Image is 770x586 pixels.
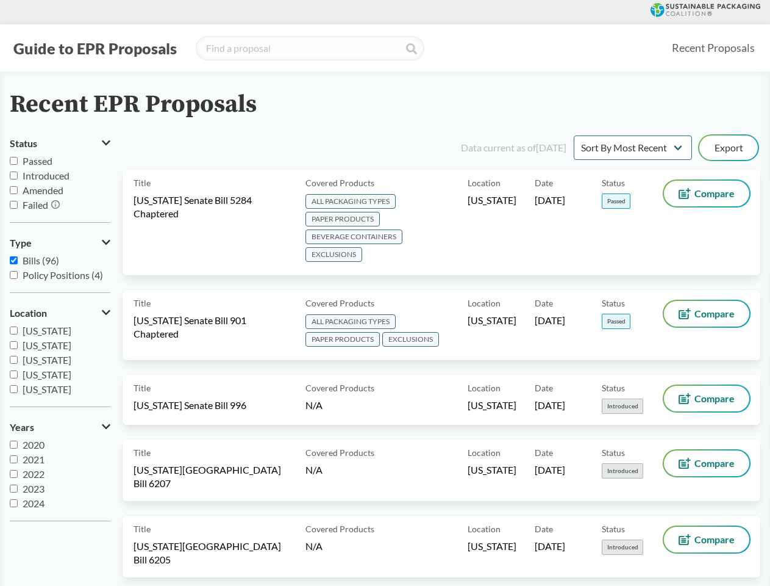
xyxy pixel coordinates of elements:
[664,527,749,552] button: Compare
[666,34,760,62] a: Recent Proposals
[23,354,71,366] span: [US_STATE]
[602,463,643,479] span: Introduced
[305,194,396,209] span: ALL PACKAGING TYPES
[134,314,291,341] span: [US_STATE] Senate Bill 901 Chaptered
[535,463,565,477] span: [DATE]
[10,371,18,378] input: [US_STATE]
[10,485,18,493] input: 2023
[10,157,18,165] input: Passed
[468,297,501,309] span: Location
[10,341,18,349] input: [US_STATE]
[134,399,246,412] span: [US_STATE] Senate Bill 996
[602,176,625,189] span: Status
[23,325,71,336] span: [US_STATE]
[305,523,374,535] span: Covered Products
[468,314,516,327] span: [US_STATE]
[305,230,402,244] span: BEVERAGE CONTAINERS
[23,497,45,509] span: 2024
[305,314,396,329] span: ALL PACKAGING TYPES
[10,186,18,194] input: Amended
[468,399,516,412] span: [US_STATE]
[535,446,553,459] span: Date
[535,297,553,309] span: Date
[468,382,501,394] span: Location
[602,194,630,209] span: Passed
[602,382,625,394] span: Status
[305,540,323,552] span: N/A
[10,271,18,279] input: Policy Positions (4)
[305,297,374,309] span: Covered Products
[196,36,424,60] input: Find a proposal
[10,91,257,118] h2: Recent EPR Proposals
[468,446,501,459] span: Location
[134,446,151,459] span: Title
[134,297,151,309] span: Title
[694,535,735,544] span: Compare
[10,417,110,438] button: Years
[305,332,380,347] span: PAPER PRODUCTS
[23,369,71,380] span: [US_STATE]
[535,314,565,327] span: [DATE]
[134,176,151,189] span: Title
[535,399,565,412] span: [DATE]
[23,199,48,211] span: Failed
[10,356,18,364] input: [US_STATE]
[694,189,735,198] span: Compare
[23,184,63,196] span: Amended
[23,155,52,167] span: Passed
[10,327,18,335] input: [US_STATE]
[664,450,749,476] button: Compare
[23,255,59,266] span: Bills (96)
[10,385,18,393] input: [US_STATE]
[10,172,18,179] input: Introduced
[23,468,45,480] span: 2022
[10,133,110,154] button: Status
[602,540,643,555] span: Introduced
[134,523,151,535] span: Title
[468,176,501,189] span: Location
[602,523,625,535] span: Status
[305,176,374,189] span: Covered Products
[602,399,643,414] span: Introduced
[305,464,323,476] span: N/A
[134,194,291,220] span: [US_STATE] Senate Bill 5284 Chaptered
[664,301,749,327] button: Compare
[535,194,565,207] span: [DATE]
[305,399,323,411] span: N/A
[535,540,565,553] span: [DATE]
[23,454,45,465] span: 2021
[699,136,758,160] button: Export
[10,303,110,324] button: Location
[10,422,34,433] span: Years
[134,463,291,490] span: [US_STATE][GEOGRAPHIC_DATA] Bill 6207
[134,382,151,394] span: Title
[10,470,18,478] input: 2022
[23,339,71,351] span: [US_STATE]
[468,194,516,207] span: [US_STATE]
[23,170,70,181] span: Introduced
[382,332,439,347] span: EXCLUSIONS
[10,499,18,507] input: 2024
[10,233,110,253] button: Type
[305,247,362,262] span: EXCLUSIONS
[461,140,566,155] div: Data current as of [DATE]
[305,212,380,226] span: PAPER PRODUCTS
[10,455,18,463] input: 2021
[23,483,45,494] span: 2023
[602,297,625,309] span: Status
[694,394,735,403] span: Compare
[10,237,32,248] span: Type
[10,308,47,319] span: Location
[134,540,291,566] span: [US_STATE][GEOGRAPHIC_DATA] Bill 6205
[664,181,749,206] button: Compare
[468,463,516,477] span: [US_STATE]
[468,523,501,535] span: Location
[602,314,630,329] span: Passed
[602,446,625,459] span: Status
[535,382,553,394] span: Date
[535,176,553,189] span: Date
[305,446,374,459] span: Covered Products
[23,439,45,450] span: 2020
[664,386,749,411] button: Compare
[305,382,374,394] span: Covered Products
